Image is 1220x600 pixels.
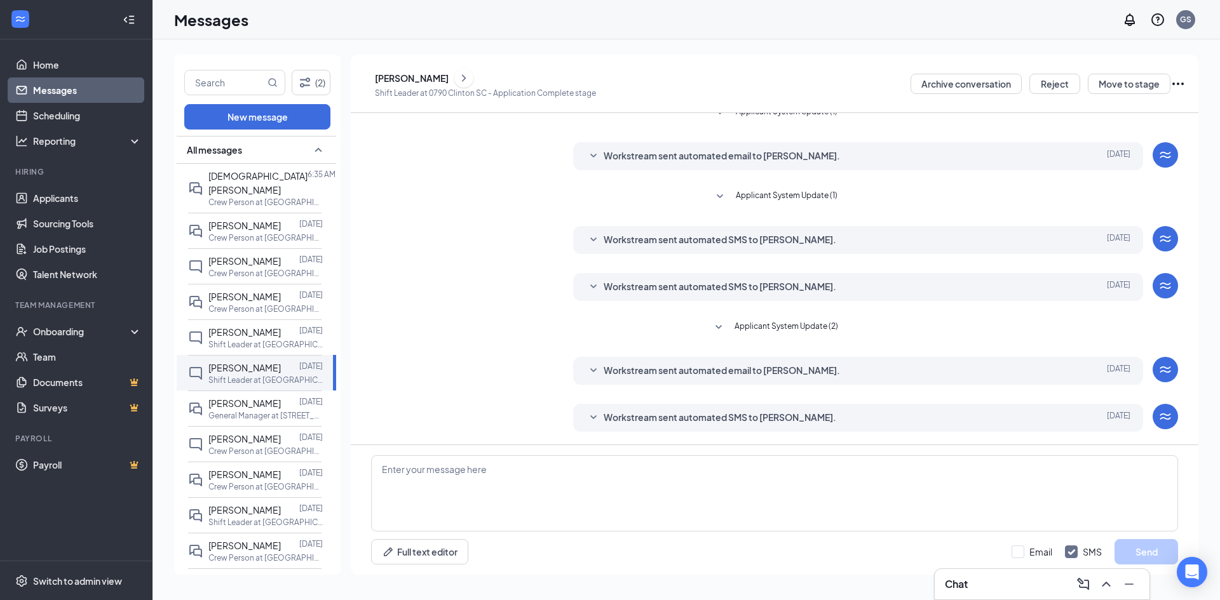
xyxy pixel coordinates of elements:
[33,344,142,370] a: Team
[375,88,596,98] p: Shift Leader at 0790 Clinton SC - Application Complete stage
[188,366,203,381] svg: ChatInactive
[15,433,139,444] div: Payroll
[188,295,203,310] svg: DoubleChat
[299,325,323,336] p: [DATE]
[1073,574,1094,594] button: ComposeMessage
[945,577,968,591] h3: Chat
[33,452,142,477] a: PayrollCrown
[308,169,335,180] p: 6:35 AM
[208,197,323,208] p: Crew Person at [GEOGRAPHIC_DATA]
[33,325,131,338] div: Onboarding
[268,77,278,88] svg: MagnifyingGlass
[33,370,142,395] a: DocumentsCrown
[1029,74,1080,94] button: Reject
[15,300,139,310] div: Team Management
[1088,74,1170,94] button: Move to stage
[1158,147,1173,163] svg: WorkstreamLogo
[1158,231,1173,246] svg: WorkstreamLogo
[188,330,203,345] svg: ChatInactive
[1158,362,1173,377] svg: WorkstreamLogo
[1099,577,1114,592] svg: ChevronUp
[1177,557,1207,587] div: Open Intercom Messenger
[375,72,449,84] div: [PERSON_NAME]
[208,540,281,551] span: [PERSON_NAME]
[208,291,281,302] span: [PERSON_NAME]
[1107,410,1130,425] span: [DATE]
[185,70,265,95] input: Search
[15,166,139,177] div: Hiring
[586,232,601,248] svg: SmallChevronDown
[33,395,142,420] a: SurveysCrown
[208,339,323,350] p: Shift Leader at [GEOGRAPHIC_DATA]
[1107,149,1130,164] span: [DATE]
[736,189,837,204] span: Applicant System Update (1)
[33,262,142,287] a: Talent Network
[208,433,281,444] span: [PERSON_NAME]
[457,70,470,86] svg: ChevronRight
[1107,232,1130,248] span: [DATE]
[299,503,323,514] p: [DATE]
[299,396,323,407] p: [DATE]
[712,105,728,121] svg: SmallChevronDown
[188,437,203,452] svg: ChatInactive
[604,232,836,248] span: Workstream sent automated SMS to [PERSON_NAME].
[188,401,203,417] svg: DoubleChat
[299,290,323,300] p: [DATE]
[208,220,281,231] span: [PERSON_NAME]
[188,508,203,523] svg: DoubleChat
[187,143,242,156] span: All messages
[208,170,308,196] span: [DEMOGRAPHIC_DATA][PERSON_NAME]
[311,142,326,157] svg: SmallChevronUp
[299,254,323,265] p: [DATE]
[208,255,281,267] span: [PERSON_NAME]
[208,268,323,279] p: Crew Person at [GEOGRAPHIC_DATA]
[208,362,281,373] span: [PERSON_NAME]
[454,69,473,88] button: ChevronRight
[371,539,468,564] button: Full text editorPen
[299,574,323,585] p: [DATE]
[604,279,836,295] span: Workstream sent automated SMS to [PERSON_NAME].
[208,410,323,421] p: General Manager at [STREET_ADDRESS]
[735,320,838,335] span: Applicant System Update (2)
[15,325,28,338] svg: UserCheck
[188,259,203,274] svg: ChatInactive
[711,320,726,335] svg: SmallChevronDown
[712,189,728,204] svg: SmallChevronDown
[188,543,203,559] svg: DoubleChat
[33,135,142,147] div: Reporting
[1107,279,1130,295] span: [DATE]
[299,432,323,443] p: [DATE]
[208,446,323,457] p: Crew Person at [GEOGRAPHIC_DATA]
[15,135,28,147] svg: Analysis
[14,13,27,25] svg: WorkstreamLogo
[586,410,601,425] svg: SmallChevronDown
[299,361,323,371] p: [DATE]
[299,218,323,229] p: [DATE]
[208,481,323,492] p: Crew Person at [GEOGRAPHIC_DATA]
[208,552,323,563] p: Crew Person at [GEOGRAPHIC_DATA]
[188,472,203,488] svg: DoubleChat
[712,105,837,121] button: SmallChevronDownApplicant System Update (1)
[1115,539,1178,564] button: Send
[208,303,323,314] p: Crew Person at [GEOGRAPHIC_DATA]
[299,467,323,478] p: [DATE]
[1158,409,1173,424] svg: WorkstreamLogo
[1107,363,1130,378] span: [DATE]
[712,189,837,204] button: SmallChevronDownApplicant System Update (1)
[586,279,601,295] svg: SmallChevronDown
[123,13,135,26] svg: Collapse
[382,545,395,558] svg: Pen
[1180,14,1191,25] div: GS
[33,211,142,236] a: Sourcing Tools
[292,70,330,95] button: Filter (2)
[208,517,323,528] p: Shift Leader at [GEOGRAPHIC_DATA]
[604,149,840,164] span: Workstream sent automated email to [PERSON_NAME].
[1150,12,1165,27] svg: QuestionInfo
[299,538,323,549] p: [DATE]
[188,223,203,239] svg: DoubleChat
[208,397,281,409] span: [PERSON_NAME]
[297,75,313,90] svg: Filter
[604,410,836,425] span: Workstream sent automated SMS to [PERSON_NAME].
[1170,76,1186,91] svg: Ellipses
[711,320,838,335] button: SmallChevronDownApplicant System Update (2)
